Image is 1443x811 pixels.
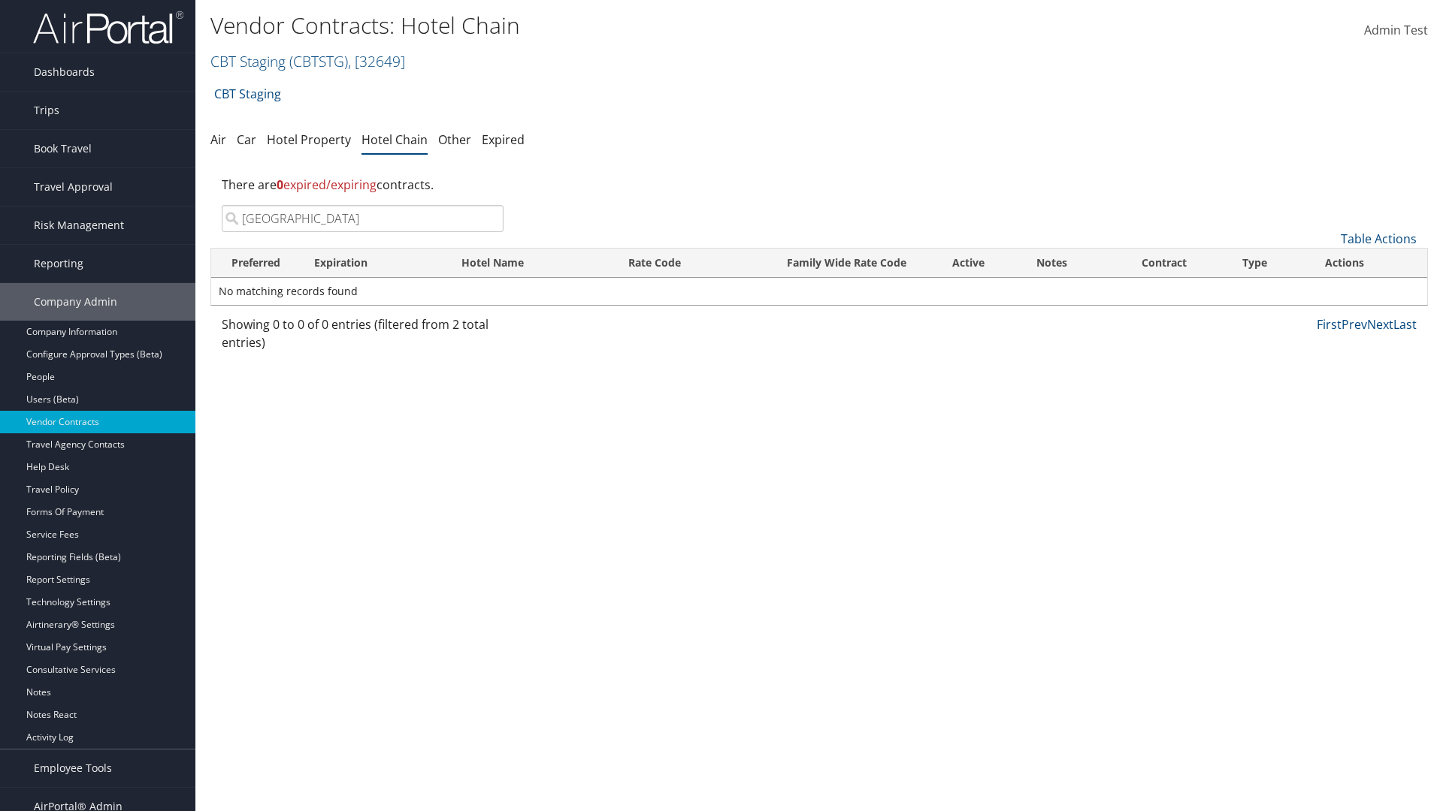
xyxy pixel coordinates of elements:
[34,245,83,282] span: Reporting
[34,283,117,321] span: Company Admin
[348,51,405,71] span: , [ 32649 ]
[1317,316,1342,333] a: First
[210,164,1428,205] div: There are contracts.
[222,315,504,359] div: Showing 0 to 0 of 0 entries (filtered from 2 total entries)
[615,249,761,278] th: Rate Code: activate to sort column ascending
[1393,316,1417,333] a: Last
[1364,22,1428,38] span: Admin Test
[210,51,405,71] a: CBT Staging
[237,131,256,148] a: Car
[1364,8,1428,54] a: Admin Test
[34,92,59,129] span: Trips
[222,205,504,232] input: Search
[277,176,283,193] strong: 0
[482,131,525,148] a: Expired
[34,207,124,244] span: Risk Management
[267,131,351,148] a: Hotel Property
[210,131,226,148] a: Air
[34,130,92,167] span: Book Travel
[1367,316,1393,333] a: Next
[1229,249,1312,278] th: Type: activate to sort column ascending
[1100,249,1228,278] th: Contract: activate to sort column ascending
[214,79,281,109] a: CBT Staging
[34,53,95,91] span: Dashboards
[1341,231,1417,247] a: Table Actions
[210,10,1022,41] h1: Vendor Contracts: Hotel Chain
[277,176,377,193] span: expired/expiring
[1342,316,1367,333] a: Prev
[1311,249,1427,278] th: Actions
[933,249,1003,278] th: Active: activate to sort column ascending
[438,131,471,148] a: Other
[211,278,1427,305] td: No matching records found
[1003,249,1100,278] th: Notes: activate to sort column ascending
[448,249,615,278] th: Hotel Name: activate to sort column ascending
[301,249,448,278] th: Expiration: activate to sort column ascending
[362,131,428,148] a: Hotel Chain
[760,249,933,278] th: Family Wide Rate Code: activate to sort column ascending
[34,168,113,206] span: Travel Approval
[33,10,183,45] img: airportal-logo.png
[34,749,112,787] span: Employee Tools
[289,51,348,71] span: ( CBTSTG )
[211,249,301,278] th: Preferred: activate to sort column ascending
